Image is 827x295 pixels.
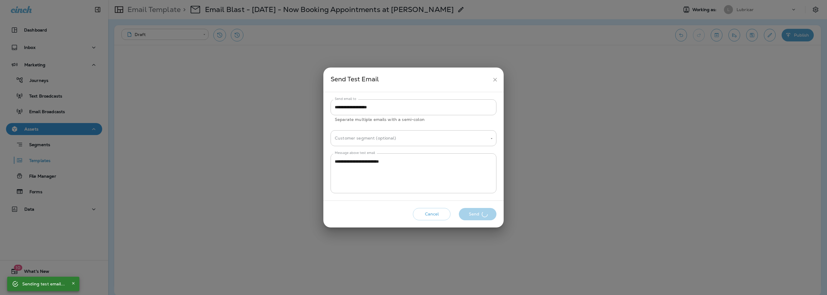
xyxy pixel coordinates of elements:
div: Send Test Email [331,74,490,85]
p: Separate multiple emails with a semi-colon [335,116,492,123]
button: Cancel [413,208,450,220]
button: Open [489,136,494,141]
button: close [490,74,501,85]
label: Send email to [335,97,356,101]
div: Sending test email... [22,278,65,289]
label: Message above test email [335,151,375,155]
button: Close [70,280,77,287]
